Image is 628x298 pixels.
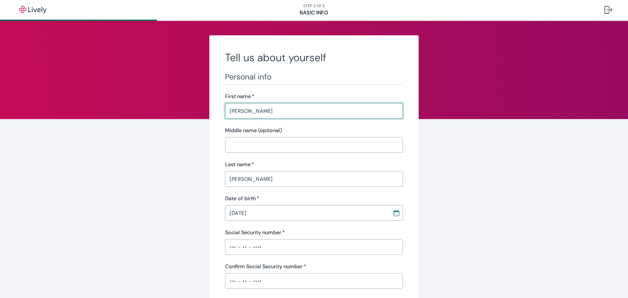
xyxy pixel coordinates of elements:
svg: Calendar [393,210,400,216]
input: MM / DD / YYYY [225,206,388,219]
h3: Personal info [225,72,403,82]
label: Confirm Social Security number [225,263,306,271]
label: First name [225,93,254,100]
label: Date of birth [225,195,259,202]
button: Choose date, selected date is May 16, 1962 [391,207,402,219]
input: ••• - •• - •••• [225,274,403,288]
label: Social Security number [225,229,285,237]
button: Log out [599,2,618,18]
label: Last name [225,161,254,168]
img: Lively [14,6,51,14]
label: Middle name (optional) [225,127,282,134]
input: ••• - •• - •••• [225,240,403,254]
h2: Tell us about yourself [225,51,403,64]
